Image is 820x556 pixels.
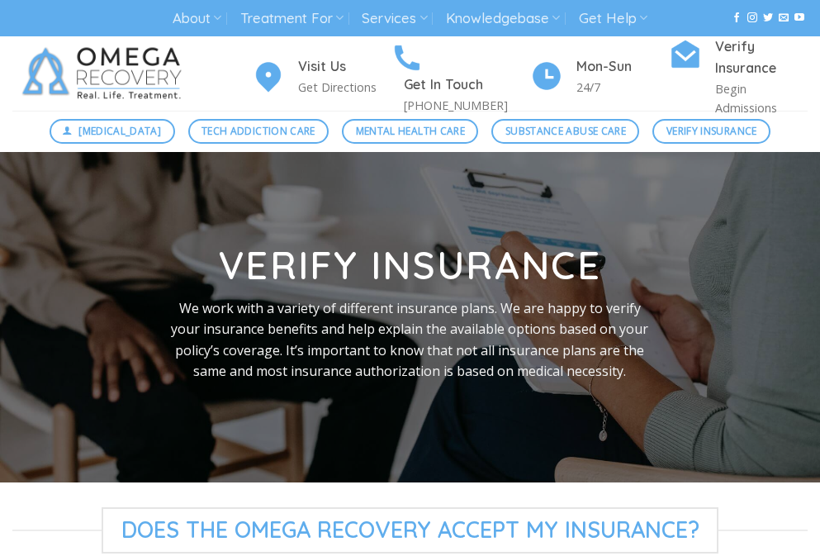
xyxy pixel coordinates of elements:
[12,36,198,111] img: Omega Recovery
[669,36,808,117] a: Verify Insurance Begin Admissions
[715,79,808,117] p: Begin Admissions
[666,123,757,139] span: Verify Insurance
[240,3,344,34] a: Treatment For
[78,123,161,139] span: [MEDICAL_DATA]
[404,96,529,115] p: [PHONE_NUMBER]
[763,12,773,24] a: Follow on Twitter
[356,123,465,139] span: Mental Health Care
[201,123,315,139] span: Tech Addiction Care
[505,123,626,139] span: Substance Abuse Care
[652,119,770,144] a: Verify Insurance
[102,507,719,554] span: Does The Omega Recovery Accept My Insurance?
[579,3,647,34] a: Get Help
[298,78,391,97] p: Get Directions
[164,298,656,383] p: We work with a variety of different insurance plans. We are happy to verify your insurance benefi...
[779,12,789,24] a: Send us an email
[404,74,529,96] h4: Get In Touch
[252,56,391,97] a: Visit Us Get Directions
[362,3,427,34] a: Services
[576,56,669,78] h4: Mon-Sun
[715,36,808,79] h4: Verify Insurance
[794,12,804,24] a: Follow on YouTube
[446,3,560,34] a: Knowledgebase
[732,12,742,24] a: Follow on Facebook
[491,119,639,144] a: Substance Abuse Care
[747,12,757,24] a: Follow on Instagram
[298,56,391,78] h4: Visit Us
[219,241,601,289] strong: Verify Insurance
[391,39,529,115] a: Get In Touch [PHONE_NUMBER]
[50,119,175,144] a: [MEDICAL_DATA]
[342,119,478,144] a: Mental Health Care
[576,78,669,97] p: 24/7
[188,119,329,144] a: Tech Addiction Care
[173,3,221,34] a: About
